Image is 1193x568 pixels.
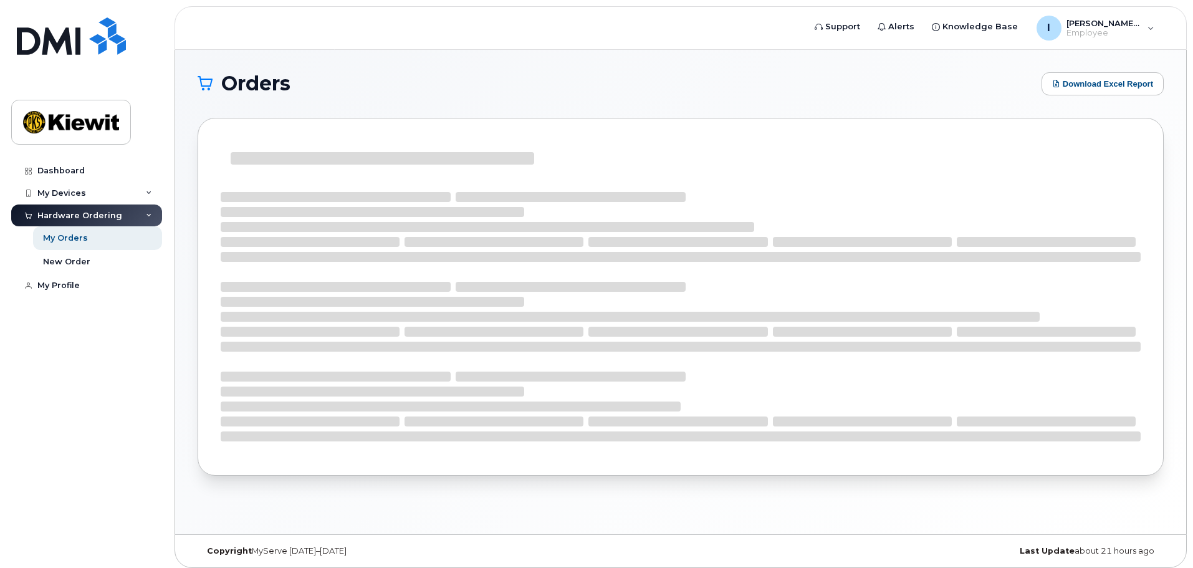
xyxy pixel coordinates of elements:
strong: Last Update [1020,546,1075,556]
strong: Copyright [207,546,252,556]
button: Download Excel Report [1042,72,1164,95]
div: about 21 hours ago [841,546,1164,556]
div: MyServe [DATE]–[DATE] [198,546,520,556]
span: Orders [221,74,290,93]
